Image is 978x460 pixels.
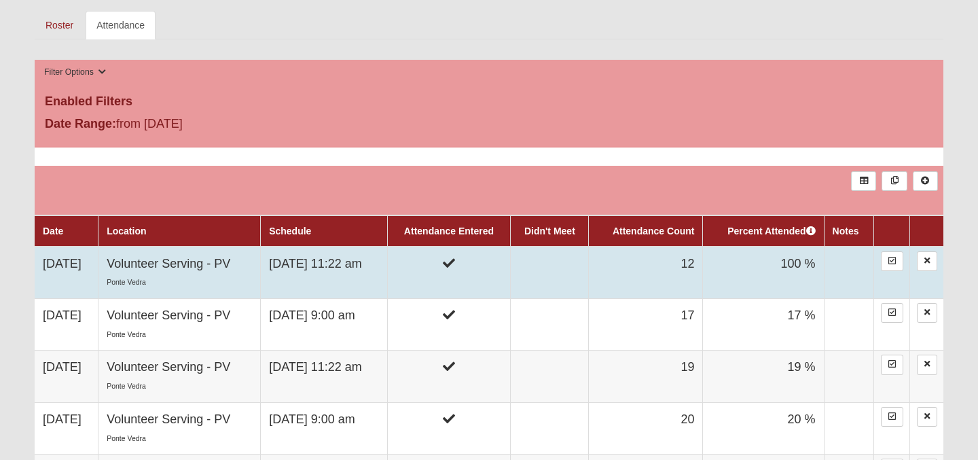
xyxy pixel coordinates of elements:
td: Volunteer Serving - PV [98,299,261,351]
td: [DATE] 11:22 am [261,247,388,299]
td: [DATE] [35,351,98,402]
td: [DATE] 9:00 am [261,299,388,351]
a: Location [107,226,146,236]
td: 17 % [703,299,824,351]
a: Delete [917,303,937,323]
td: 17 [589,299,703,351]
td: [DATE] [35,299,98,351]
small: Ponte Vedra [107,434,146,442]
a: Didn't Meet [524,226,575,236]
a: Schedule [269,226,311,236]
a: Delete [917,251,937,271]
a: Percent Attended [727,226,815,236]
td: 19 [589,351,703,402]
label: Date Range: [45,115,116,133]
a: Enter Attendance [881,251,903,271]
td: [DATE] [35,402,98,454]
a: Export to Excel [851,171,876,191]
td: Volunteer Serving - PV [98,247,261,299]
a: Delete [917,355,937,374]
a: Attendance Count [613,226,695,236]
td: [DATE] 9:00 am [261,402,388,454]
td: [DATE] [35,247,98,299]
h4: Enabled Filters [45,94,933,109]
a: Alt+N [913,171,938,191]
td: 19 % [703,351,824,402]
a: Merge Records into Merge Template [882,171,907,191]
a: Enter Attendance [881,407,903,427]
td: 12 [589,247,703,299]
a: Enter Attendance [881,355,903,374]
a: Notes [833,226,859,236]
td: [DATE] 11:22 am [261,351,388,402]
td: Volunteer Serving - PV [98,402,261,454]
small: Ponte Vedra [107,278,146,286]
small: Ponte Vedra [107,330,146,338]
div: from [DATE] [35,115,338,137]
a: Attendance Entered [404,226,494,236]
button: Filter Options [40,65,110,79]
a: Enter Attendance [881,303,903,323]
a: Delete [917,407,937,427]
td: 20 [589,402,703,454]
a: Date [43,226,63,236]
a: Attendance [86,11,156,39]
td: 20 % [703,402,824,454]
td: Volunteer Serving - PV [98,351,261,402]
small: Ponte Vedra [107,382,146,390]
td: 100 % [703,247,824,299]
a: Roster [35,11,84,39]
